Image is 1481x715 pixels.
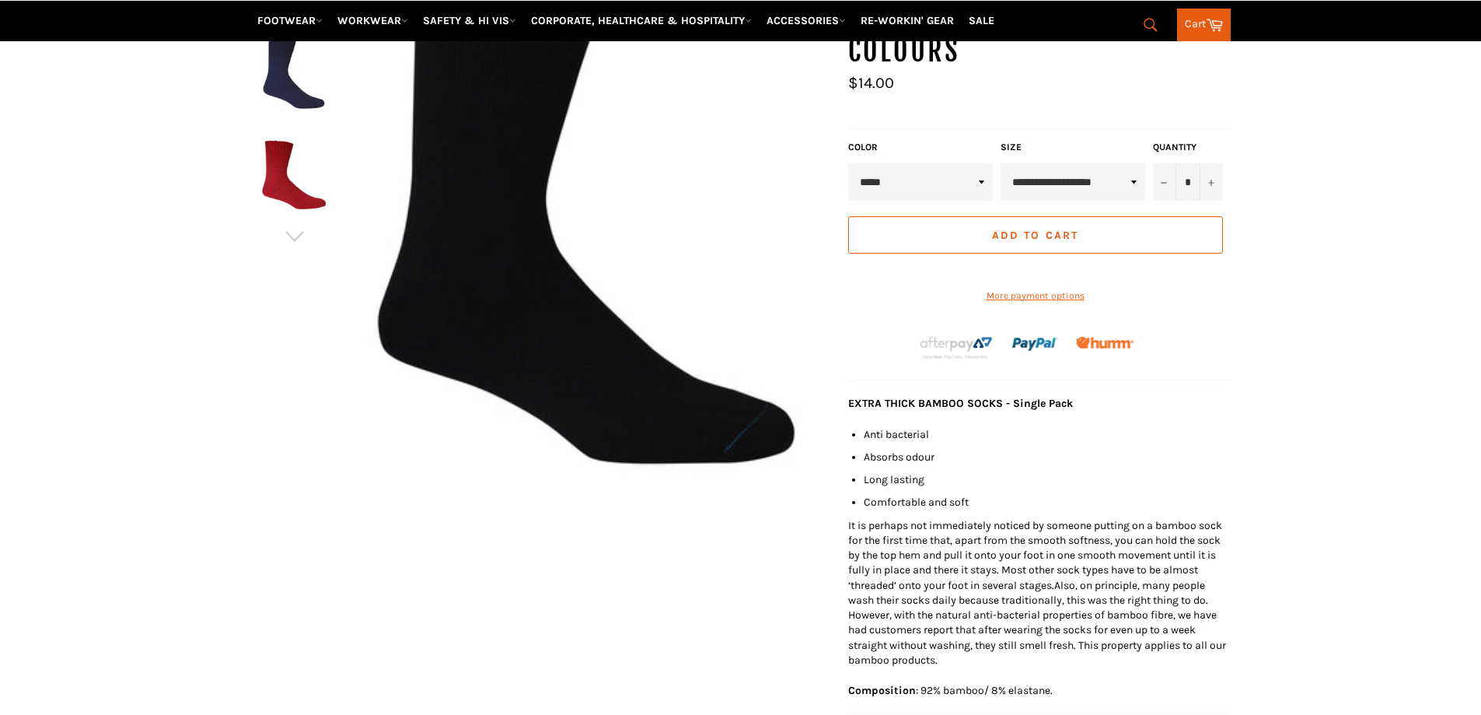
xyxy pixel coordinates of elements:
[259,134,330,219] img: Bamboo Textiles Extra Thick Bamboo Socks (Single Pack) - Multi Colours - Workin' Gear
[848,519,1226,667] span: It is perhaps not immediately noticed by someone putting on a bamboo sock for the first time that...
[1153,141,1223,154] label: Quantity
[1076,337,1133,349] img: Humm_core_logo_RGB-01_300x60px_small_195d8312-4386-4de7-b182-0ef9b6303a37.png
[848,216,1223,254] button: Add to Cart
[848,289,1223,303] a: More payment options
[864,450,1231,464] li: Absorbs odour
[331,7,414,34] a: WORKWEAR
[1177,9,1231,41] a: Cart
[848,684,916,697] strong: Composition
[848,74,894,92] span: $14.00
[854,7,960,34] a: RE-WORKIN' GEAR
[962,7,1001,34] a: SALE
[848,684,1053,697] span: : 92% bamboo/ 8% elastane.
[864,495,1231,510] li: Comfortable and soft
[918,335,994,361] img: Afterpay-Logo-on-dark-bg_large.png
[1200,163,1223,201] button: Increase item quantity by one
[1153,163,1176,201] button: Reduce item quantity by one
[992,229,1078,242] span: Add to Cart
[259,30,330,115] img: Bamboo Textiles Extra Thick Bamboo Socks (Single Pack) - Multi Colours - Workin' Gear
[417,7,522,34] a: SAFETY & HI VIS
[760,7,852,34] a: ACCESSORIES
[848,397,1073,410] strong: EXTRA THICK BAMBOO SOCKS - Single Pack
[864,427,1231,442] li: Anti bacterial
[1001,141,1145,154] label: Size
[251,7,329,34] a: FOOTWEAR
[1012,321,1058,367] img: paypal.png
[864,472,1231,487] li: Long lasting
[525,7,758,34] a: CORPORATE, HEALTHCARE & HOSPITALITY
[848,141,993,154] label: Color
